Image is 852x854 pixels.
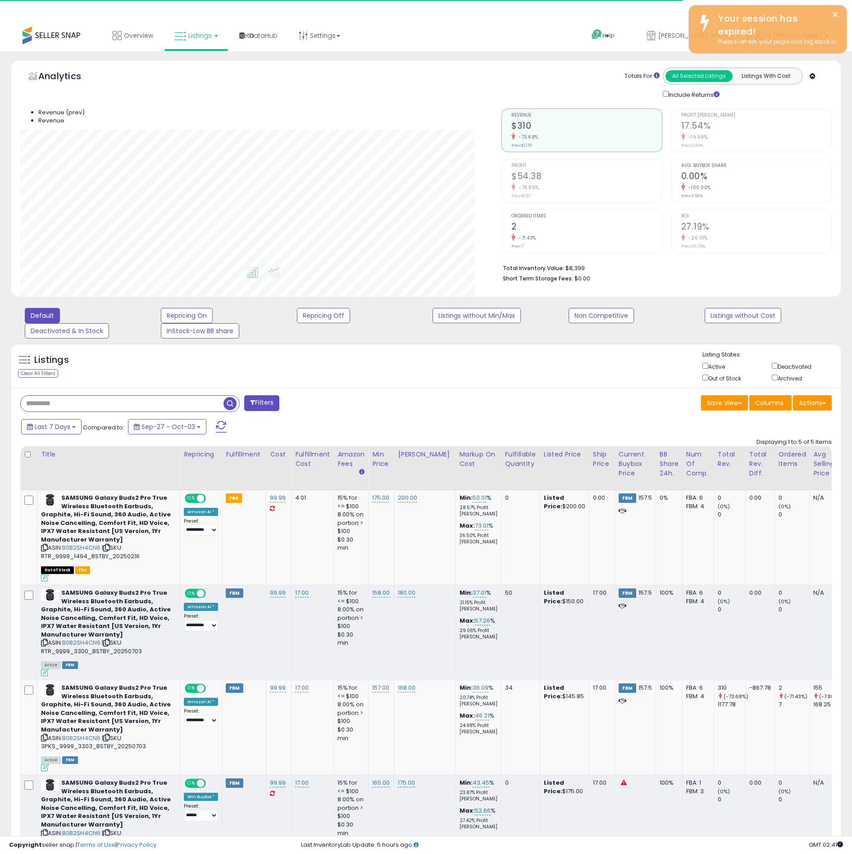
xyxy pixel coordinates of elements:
small: Prev: 7 [511,244,524,249]
small: (0%) [718,503,730,510]
b: Listed Price: [544,493,564,511]
div: 15% for <= $100 [337,779,364,795]
span: ON [186,590,197,597]
div: Clear All Filters [18,369,58,378]
button: Sep-27 - Oct-03 [128,419,206,434]
a: [PERSON_NAME] Hillshire [640,22,746,49]
span: Sep-27 - Oct-03 [141,422,195,431]
small: (-73.68%) [724,693,748,700]
small: Prev: 21.84% [681,143,703,148]
label: Archived [778,375,802,382]
th: The percentage added to the cost of goods (COGS) that forms the calculator for Min & Max prices. [456,446,501,490]
span: OFF [204,780,219,787]
a: 168.00 [398,683,415,692]
div: Amazon Fees [337,450,364,469]
small: Prev: 6.50% [681,193,703,199]
div: $0.30 min [337,536,364,552]
span: Avg. Buybox Share [681,163,831,168]
a: 36.09 [473,683,488,692]
div: 0% [660,494,679,502]
button: Actions [793,395,832,411]
div: 100% [660,589,679,597]
div: 155 [813,684,841,692]
div: $0.30 min [337,726,364,742]
b: Total Inventory Value: [503,264,564,272]
div: % [460,522,497,545]
div: 100% [660,779,679,787]
div: FBM: 4 [686,502,710,511]
small: FBM [226,778,243,788]
div: 0.00 [593,494,611,502]
div: 8.00% on portion > $100 [337,605,364,631]
div: % [460,589,497,612]
div: 0 [779,589,813,597]
a: 158.00 [372,588,390,597]
span: ON [186,780,197,787]
a: 17.00 [295,588,309,597]
b: Min: [460,493,473,502]
div: Displaying 1 to 5 of 5 items [756,438,832,447]
div: Markup on Cost [460,450,497,469]
b: Listed Price: [544,588,564,605]
p: 24.98% Profit [PERSON_NAME] [460,723,497,736]
h2: $54.38 [511,171,661,183]
small: -78.86% [515,184,539,191]
small: -71.43% [515,235,536,241]
div: % [460,712,497,735]
div: Amazon AI * [184,508,218,516]
div: Fulfillment [226,450,262,459]
div: $150.00 [544,589,585,605]
a: 175.00 [372,493,389,502]
li: $8,399 [503,262,825,273]
span: FBM [62,661,78,669]
div: 17.00 [593,684,611,692]
a: 165.00 [372,778,390,787]
h2: 17.54% [681,121,831,133]
div: FBA: 6 [686,684,710,692]
b: Min: [460,778,473,787]
span: Columns [755,398,784,407]
b: Max: [460,806,475,815]
div: 100% [660,684,679,692]
img: 21Y3xVnL0BL._SL40_.jpg [41,684,59,696]
a: B0B2SH4CN6 [62,829,100,837]
span: [PERSON_NAME] Hillshire [658,31,733,40]
span: ON [186,495,197,502]
small: FBM [619,493,636,503]
a: 99.99 [270,683,286,692]
button: Listings With Cost [732,70,799,82]
div: 2 [779,684,813,692]
small: (-71.43%) [784,693,807,700]
button: Default [25,308,60,323]
div: % [460,684,497,707]
div: Num of Comp. [686,450,710,478]
div: Ship Price [593,450,611,469]
span: | SKU: RTR_9999_1494_BSTBY_20250216 [41,543,140,560]
div: 0 [779,511,813,519]
a: 17.00 [295,683,309,692]
b: Listed Price: [544,683,564,700]
div: 310 [718,684,748,692]
a: 52.66 [475,806,491,815]
div: Last InventoryLab Update: 5 hours ago. [301,841,843,849]
b: Min: [460,683,473,692]
span: Compared to: [83,423,124,432]
div: 8.00% on portion > $100 [337,511,364,536]
a: 180.00 [398,588,415,597]
a: B0B2SH4CN6 [62,638,100,647]
small: Prev: $1,178 [511,143,532,148]
div: 0 [779,795,813,804]
div: Totals For [624,72,660,81]
span: All listings that are currently out of stock and unavailable for purchase on Amazon [41,566,74,574]
span: Help [602,32,615,39]
a: 99.99 [270,493,286,502]
div: 0 [505,494,536,502]
div: 34 [505,684,536,692]
span: OFF [204,685,219,692]
a: 200.00 [398,493,417,502]
div: [PERSON_NAME] [398,450,451,459]
div: $0.30 min [337,631,364,647]
button: Non Competitive [569,308,634,323]
div: Preset: [184,708,218,726]
button: Save View [701,395,748,411]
